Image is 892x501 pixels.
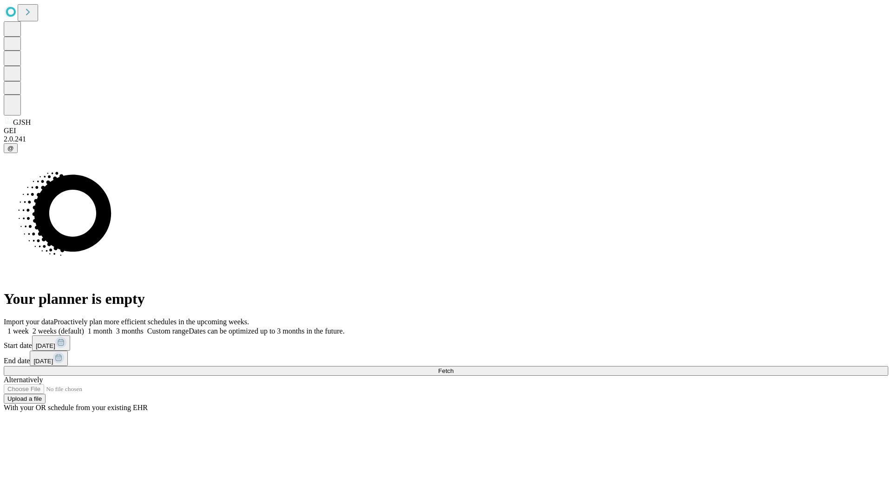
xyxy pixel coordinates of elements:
button: [DATE] [32,335,70,351]
span: GJSH [13,118,31,126]
h1: Your planner is empty [4,290,888,308]
span: 3 months [116,327,144,335]
span: Fetch [438,367,453,374]
span: Proactively plan more efficient schedules in the upcoming weeks. [54,318,249,326]
span: Custom range [147,327,189,335]
button: [DATE] [30,351,68,366]
span: Dates can be optimized up to 3 months in the future. [189,327,344,335]
div: End date [4,351,888,366]
span: [DATE] [36,342,55,349]
span: Alternatively [4,376,43,384]
span: 1 week [7,327,29,335]
span: With your OR schedule from your existing EHR [4,404,148,411]
div: Start date [4,335,888,351]
button: @ [4,143,18,153]
span: @ [7,145,14,152]
span: 1 month [88,327,112,335]
button: Fetch [4,366,888,376]
button: Upload a file [4,394,46,404]
div: 2.0.241 [4,135,888,143]
span: Import your data [4,318,54,326]
span: [DATE] [33,358,53,365]
div: GEI [4,127,888,135]
span: 2 weeks (default) [33,327,84,335]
